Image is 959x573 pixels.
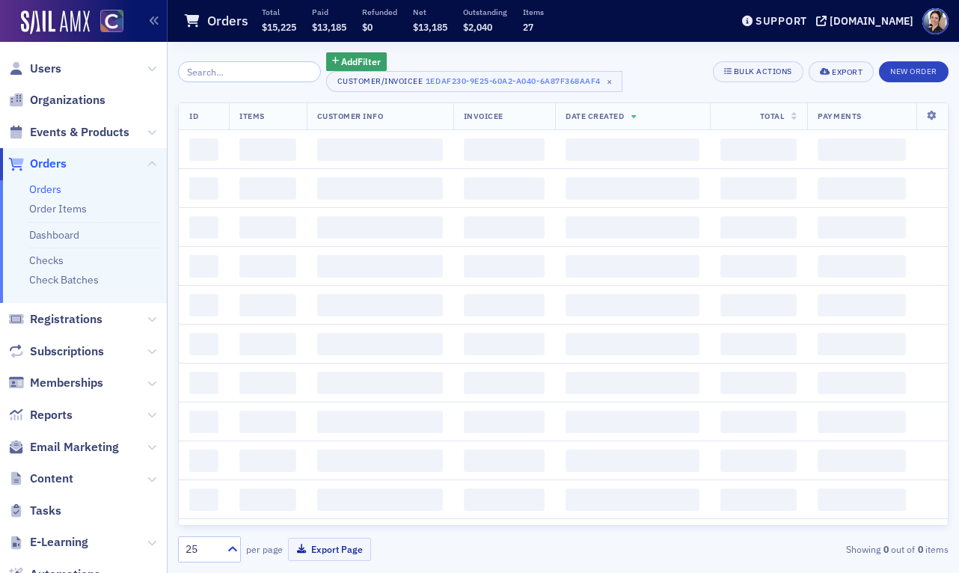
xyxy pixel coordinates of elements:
[317,372,443,394] span: ‌
[30,124,129,141] span: Events & Products
[326,52,387,71] button: AddFilter
[186,542,218,557] div: 25
[189,372,218,394] span: ‌
[880,542,891,556] strong: 0
[30,503,61,519] span: Tasks
[523,7,544,17] p: Items
[720,450,797,472] span: ‌
[30,439,119,456] span: Email Marketing
[189,333,218,355] span: ‌
[464,411,545,433] span: ‌
[756,14,807,28] div: Support
[463,21,492,33] span: $2,040
[818,372,906,394] span: ‌
[464,255,545,278] span: ‌
[189,411,218,433] span: ‌
[463,7,507,17] p: Outstanding
[922,8,949,34] span: Profile
[189,138,218,161] span: ‌
[239,372,295,394] span: ‌
[29,228,79,242] a: Dashboard
[720,255,797,278] span: ‌
[879,64,949,77] a: New Order
[8,439,119,456] a: Email Marketing
[566,177,699,200] span: ‌
[818,177,906,200] span: ‌
[317,294,443,316] span: ‌
[30,311,102,328] span: Registrations
[915,542,925,556] strong: 0
[8,343,104,360] a: Subscriptions
[239,138,295,161] span: ‌
[818,111,861,121] span: Payments
[317,111,384,121] span: Customer Info
[832,68,863,76] div: Export
[879,61,949,82] button: New Order
[239,333,295,355] span: ‌
[8,375,103,391] a: Memberships
[720,411,797,433] span: ‌
[8,503,61,519] a: Tasks
[702,542,949,556] div: Showing out of items
[464,138,545,161] span: ‌
[317,333,443,355] span: ‌
[189,450,218,472] span: ‌
[8,92,105,108] a: Organizations
[189,111,198,121] span: ID
[566,111,624,121] span: Date Created
[189,216,218,239] span: ‌
[30,534,88,551] span: E-Learning
[720,138,797,161] span: ‌
[341,55,381,68] span: Add Filter
[90,10,123,35] a: View Homepage
[239,177,295,200] span: ‌
[21,10,90,34] a: SailAMX
[8,471,73,487] a: Content
[30,471,73,487] span: Content
[30,343,104,360] span: Subscriptions
[566,372,699,394] span: ‌
[30,407,73,423] span: Reports
[317,177,443,200] span: ‌
[239,111,265,121] span: Items
[189,177,218,200] span: ‌
[312,21,346,33] span: $13,185
[720,177,797,200] span: ‌
[818,138,906,161] span: ‌
[8,534,88,551] a: E-Learning
[189,488,218,511] span: ‌
[29,273,99,286] a: Check Batches
[317,255,443,278] span: ‌
[818,216,906,239] span: ‌
[337,76,423,86] div: Customer/Invoicee
[30,92,105,108] span: Organizations
[464,372,545,394] span: ‌
[8,311,102,328] a: Registrations
[464,294,545,316] span: ‌
[239,411,295,433] span: ‌
[566,450,699,472] span: ‌
[288,538,371,561] button: Export Page
[326,71,622,92] button: Customer/Invoicee1edaf230-9e25-60a2-a040-6a87f368aaf4×
[30,61,61,77] span: Users
[239,294,295,316] span: ‌
[818,255,906,278] span: ‌
[720,216,797,239] span: ‌
[734,67,792,76] div: Bulk Actions
[312,7,346,17] p: Paid
[720,333,797,355] span: ‌
[8,156,67,172] a: Orders
[816,16,919,26] button: [DOMAIN_NAME]
[317,411,443,433] span: ‌
[566,138,699,161] span: ‌
[464,177,545,200] span: ‌
[818,411,906,433] span: ‌
[317,450,443,472] span: ‌
[760,111,785,121] span: Total
[464,216,545,239] span: ‌
[713,61,803,82] button: Bulk Actions
[464,488,545,511] span: ‌
[239,255,295,278] span: ‌
[8,407,73,423] a: Reports
[566,216,699,239] span: ‌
